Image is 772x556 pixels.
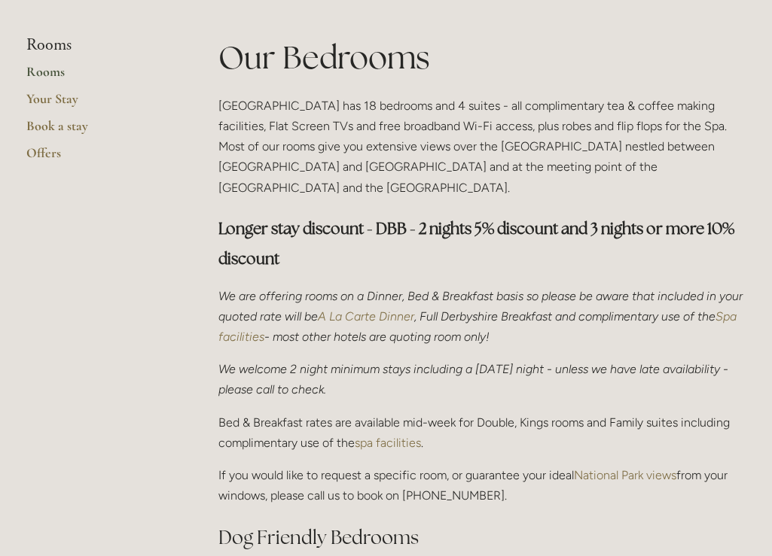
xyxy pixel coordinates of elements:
[218,35,746,80] h1: Our Bedrooms
[26,35,170,55] li: Rooms
[414,309,716,324] em: , Full Derbyshire Breakfast and complimentary use of the
[218,218,737,269] strong: Longer stay discount - DBB - 2 nights 5% discount and 3 nights or more 10% discount
[355,436,421,450] a: spa facilities
[318,309,414,324] a: A La Carte Dinner
[264,330,490,344] em: - most other hotels are quoting room only!
[218,362,731,396] em: We welcome 2 night minimum stays including a [DATE] night - unless we have late availability - pl...
[218,524,746,551] h2: Dog Friendly Bedrooms
[218,96,746,198] p: [GEOGRAPHIC_DATA] has 18 bedrooms and 4 suites - all complimentary tea & coffee making facilities...
[574,468,676,482] a: National Park views
[26,63,170,90] a: Rooms
[26,144,170,172] a: Offers
[218,289,746,324] em: We are offering rooms on a Dinner, Bed & Breakfast basis so please be aware that included in your...
[26,117,170,144] a: Book a stay
[218,465,746,506] p: If you would like to request a specific room, or guarantee your ideal from your windows, please c...
[26,90,170,117] a: Your Stay
[218,412,746,453] p: Bed & Breakfast rates are available mid-week for Double, Kings rooms and Family suites including ...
